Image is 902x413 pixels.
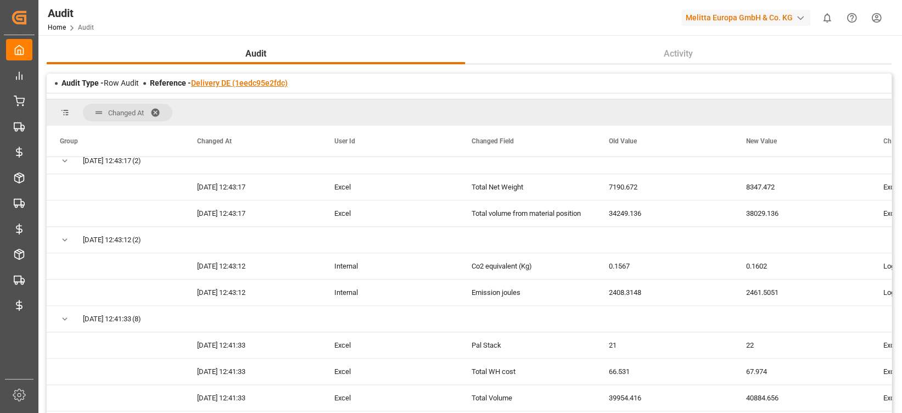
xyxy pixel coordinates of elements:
[596,280,733,305] div: 2408.3148
[815,5,839,30] button: show 0 new notifications
[733,385,870,411] div: 40884.656
[184,200,321,226] div: [DATE] 12:43:17
[659,47,697,60] span: Activity
[458,280,596,305] div: Emission joules
[83,148,131,174] span: [DATE] 12:43:17
[321,253,458,279] div: Internal
[596,200,733,226] div: 34249.136
[596,332,733,358] div: 21
[132,227,141,253] span: (2)
[184,174,321,200] div: [DATE] 12:43:17
[733,200,870,226] div: 38029.136
[48,5,94,21] div: Audit
[321,174,458,200] div: Excel
[321,280,458,305] div: Internal
[733,253,870,279] div: 0.1602
[60,137,78,145] span: Group
[458,332,596,358] div: Pal Stack
[681,10,810,26] div: Melitta Europa GmbH & Co. KG
[596,174,733,200] div: 7190.672
[733,280,870,305] div: 2461.5051
[321,200,458,226] div: Excel
[48,24,66,31] a: Home
[184,332,321,358] div: [DATE] 12:41:33
[458,359,596,384] div: Total WH cost
[733,359,870,384] div: 67.974
[184,359,321,384] div: [DATE] 12:41:33
[83,227,131,253] span: [DATE] 12:43:12
[596,253,733,279] div: 0.1567
[132,306,141,332] span: (8)
[321,385,458,411] div: Excel
[746,137,777,145] span: New Value
[334,137,355,145] span: User Id
[321,359,458,384] div: Excel
[241,47,271,60] span: Audit
[681,7,815,28] button: Melitta Europa GmbH & Co. KG
[458,253,596,279] div: Co2 equivalent (Kg)
[458,385,596,411] div: Total Volume
[184,385,321,411] div: [DATE] 12:41:33
[596,359,733,384] div: 66.531
[197,137,232,145] span: Changed At
[150,79,288,87] span: Reference -
[465,43,892,64] button: Activity
[321,332,458,358] div: Excel
[83,306,131,332] span: [DATE] 12:41:33
[61,77,139,89] div: Row Audit
[472,137,514,145] span: Changed Field
[191,79,288,87] a: Delivery DE (1eedc95e2fdc)
[458,174,596,200] div: Total Net Weight
[184,253,321,279] div: [DATE] 12:43:12
[839,5,864,30] button: Help Center
[61,79,104,87] span: Audit Type -
[458,200,596,226] div: Total volume from material position
[733,174,870,200] div: 8347.472
[609,137,637,145] span: Old Value
[47,43,465,64] button: Audit
[108,109,144,117] span: Changed At
[596,385,733,411] div: 39954.416
[733,332,870,358] div: 22
[132,148,141,174] span: (2)
[184,280,321,305] div: [DATE] 12:43:12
